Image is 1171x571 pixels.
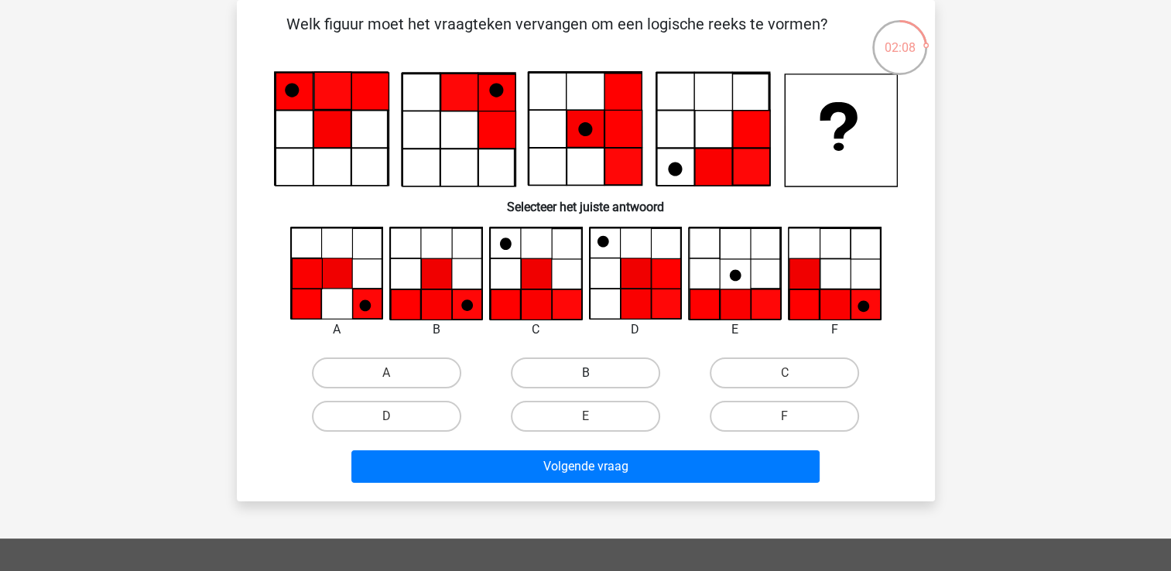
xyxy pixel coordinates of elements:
[710,401,859,432] label: F
[776,320,893,339] div: F
[676,320,793,339] div: E
[478,320,594,339] div: C
[378,320,495,339] div: B
[577,320,694,339] div: D
[312,401,461,432] label: D
[279,320,395,339] div: A
[312,357,461,388] label: A
[511,401,660,432] label: E
[351,450,820,483] button: Volgende vraag
[710,357,859,388] label: C
[511,357,660,388] label: B
[871,19,929,57] div: 02:08
[262,187,910,214] h6: Selecteer het juiste antwoord
[262,12,852,59] p: Welk figuur moet het vraagteken vervangen om een logische reeks te vormen?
